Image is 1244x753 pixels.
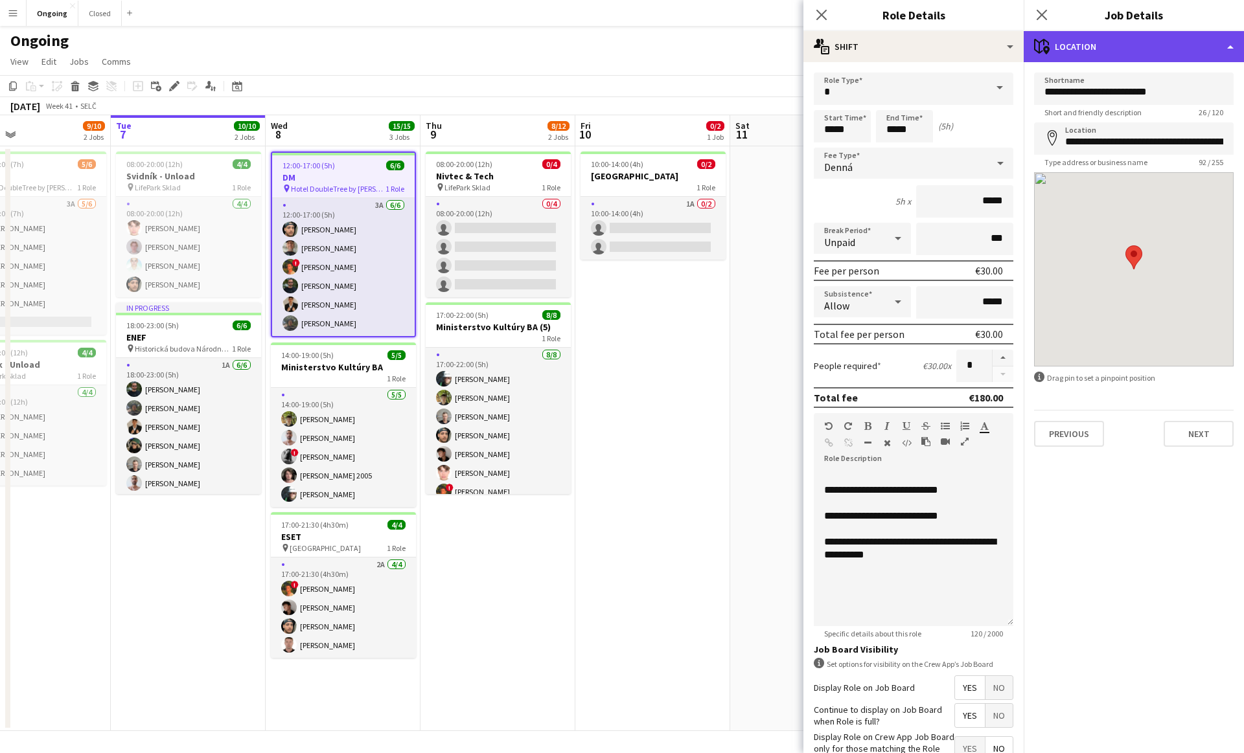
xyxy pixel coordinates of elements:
button: Ongoing [27,1,78,26]
div: Drag pin to set a pinpoint position [1034,372,1234,384]
button: Unordered List [941,421,950,431]
app-job-card: 10:00-14:00 (4h)0/2[GEOGRAPHIC_DATA]1 Role1A0/210:00-14:00 (4h) [581,152,726,260]
button: Insert video [941,436,950,447]
span: 14:00-19:00 (5h) [281,350,334,360]
div: 5h x [895,196,911,207]
span: Wed [271,120,288,131]
div: Location [1024,31,1244,62]
span: Yes [955,704,985,727]
span: Yes [955,676,985,699]
button: Increase [993,350,1013,366]
h3: Ministerstvo Kultúry BA (5) [426,321,571,333]
app-card-role: 1A0/210:00-14:00 (4h) [581,197,726,260]
span: 8/8 [542,310,560,320]
div: €30.00 x [923,360,951,372]
span: Jobs [69,56,89,67]
app-job-card: 17:00-22:00 (5h)8/8Ministerstvo Kultúry BA (5)1 Role8/817:00-22:00 (5h)[PERSON_NAME][PERSON_NAME]... [426,302,571,494]
a: Edit [36,53,62,70]
app-card-role: 3A6/612:00-17:00 (5h)[PERSON_NAME][PERSON_NAME]![PERSON_NAME][PERSON_NAME][PERSON_NAME][PERSON_NAME] [272,198,415,336]
span: 6/6 [386,161,404,170]
span: 10:00-14:00 (4h) [591,159,643,169]
app-job-card: 17:00-21:30 (4h30m)4/4ESET [GEOGRAPHIC_DATA]1 Role2A4/417:00-21:30 (4h30m)![PERSON_NAME][PERSON_N... [271,512,416,658]
span: LifePark Sklad [444,183,490,192]
app-job-card: In progress18:00-23:00 (5h)6/6ENEF Historická budova Národnej rady SR1 Role1A6/618:00-23:00 (5h)[... [116,302,261,494]
h3: [GEOGRAPHIC_DATA] [581,170,726,182]
span: 6/6 [233,320,251,330]
h3: Job Details [1024,6,1244,23]
span: 7 [114,127,132,142]
span: 8 [269,127,288,142]
app-card-role: 5/514:00-19:00 (5h)[PERSON_NAME][PERSON_NAME]![PERSON_NAME][PERSON_NAME] 2005[PERSON_NAME] [271,388,416,507]
div: €30.00 [975,264,1003,277]
span: Historická budova Národnej rady SR [135,344,232,354]
span: 9 [424,127,442,142]
span: 0/2 [706,121,724,131]
span: 1 Role [232,344,251,354]
app-job-card: 08:00-20:00 (12h)0/4Nivtec & Tech LifePark Sklad1 Role0/408:00-20:00 (12h) [426,152,571,297]
app-card-role: 0/408:00-20:00 (12h) [426,197,571,297]
h3: Job Board Visibility [814,644,1013,655]
button: Next [1164,421,1234,447]
div: In progress [116,302,261,313]
app-card-role: 1A6/618:00-23:00 (5h)[PERSON_NAME][PERSON_NAME][PERSON_NAME][PERSON_NAME][PERSON_NAME][PERSON_NAME] [116,358,261,496]
span: Sat [735,120,750,131]
button: Clear Formatting [882,438,892,448]
app-job-card: 12:00-17:00 (5h)6/6DM Hotel DoubleTree by [PERSON_NAME]1 Role3A6/612:00-17:00 (5h)[PERSON_NAME][P... [271,152,416,337]
div: Shift [803,31,1024,62]
span: 1 Role [697,183,715,192]
button: Ordered List [960,421,969,431]
span: 08:00-20:00 (12h) [126,159,183,169]
button: Italic [882,421,892,431]
h3: Ministerstvo Kultúry BA [271,361,416,373]
span: Denná [824,161,853,174]
span: ! [291,581,299,589]
span: 0/4 [542,159,560,169]
button: Bold [863,421,872,431]
button: HTML Code [902,438,911,448]
span: Thu [426,120,442,131]
span: 8/12 [547,121,570,131]
div: Total fee per person [814,328,904,341]
div: €30.00 [975,328,1003,341]
label: Continue to display on Job Board when Role is full? [814,704,954,727]
span: Short and friendly description [1034,107,1152,117]
span: 1 Role [232,183,251,192]
span: 17:00-21:30 (4h30m) [281,520,349,530]
span: Type address or business name [1034,157,1158,167]
div: Total fee [814,391,858,404]
button: Previous [1034,421,1104,447]
span: 5/5 [387,350,406,360]
span: 1 Role [387,543,406,553]
span: No [985,676,1013,699]
span: 120 / 2000 [960,629,1013,638]
span: Tue [116,120,132,131]
span: Unpaid [824,236,855,249]
h3: DM [272,172,415,183]
button: Strikethrough [921,421,930,431]
span: 5/6 [78,159,96,169]
div: 2 Jobs [548,132,569,142]
span: [GEOGRAPHIC_DATA] [290,543,361,553]
h3: ESET [271,531,416,543]
button: Underline [902,421,911,431]
div: SELČ [80,101,97,111]
a: View [5,53,34,70]
span: 4/4 [387,520,406,530]
div: Set options for visibility on the Crew App’s Job Board [814,658,1013,670]
span: 4/4 [233,159,251,169]
span: 10 [579,127,591,142]
div: 2 Jobs [84,132,104,142]
div: Fee per person [814,264,879,277]
label: Display Role on Job Board [814,682,915,693]
span: 1 Role [387,374,406,383]
span: Comms [102,56,131,67]
div: 08:00-20:00 (12h)4/4Svidník - Unload LifePark Sklad1 Role4/408:00-20:00 (12h)[PERSON_NAME][PERSON... [116,152,261,297]
div: 14:00-19:00 (5h)5/5Ministerstvo Kultúry BA1 Role5/514:00-19:00 (5h)[PERSON_NAME][PERSON_NAME]![PE... [271,343,416,507]
span: 1 Role [386,184,404,194]
span: ! [292,259,300,267]
div: 1 Job [707,132,724,142]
